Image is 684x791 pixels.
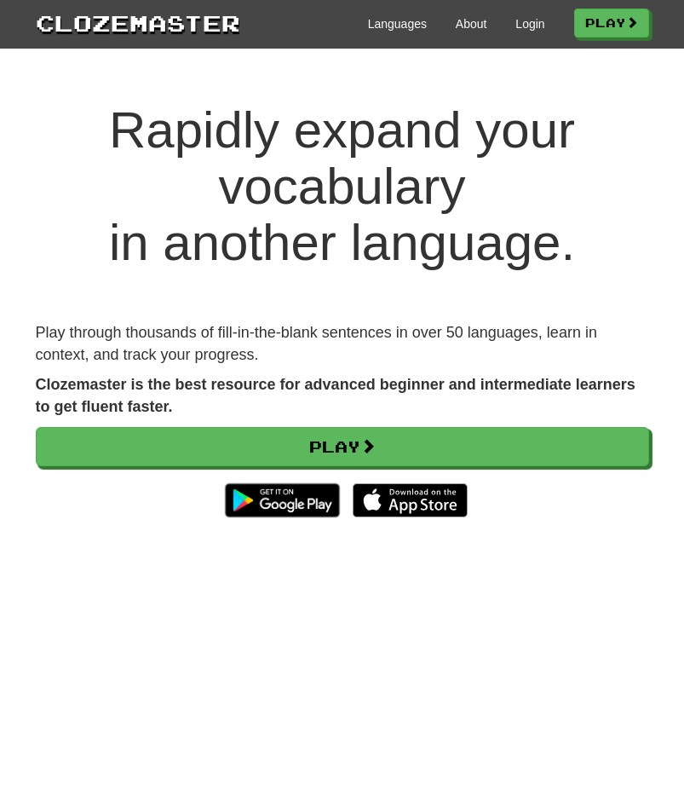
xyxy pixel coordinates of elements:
[574,9,649,38] a: Play
[36,322,649,366] p: Play through thousands of fill-in-the-blank sentences in over 50 languages, learn in context, and...
[368,15,427,32] a: Languages
[36,427,649,466] a: Play
[353,483,468,517] img: Download_on_the_App_Store_Badge_US-UK_135x40-25178aeef6eb6b83b96f5f2d004eda3bffbb37122de64afbaef7...
[216,475,348,526] img: Get it on Google Play
[456,15,487,32] a: About
[36,376,635,415] strong: Clozemaster is the best resource for advanced beginner and intermediate learners to get fluent fa...
[515,15,544,32] a: Login
[36,7,240,38] a: Clozemaster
